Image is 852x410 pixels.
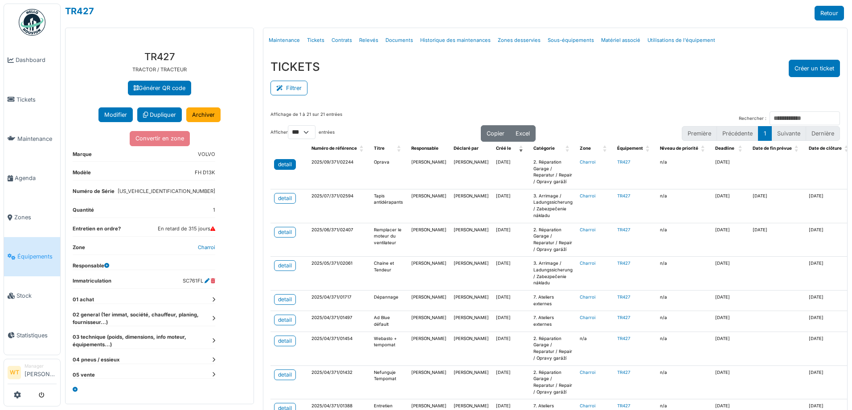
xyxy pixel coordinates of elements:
span: Responsable [411,146,438,151]
td: [DATE] [492,156,530,189]
td: n/a [656,156,712,189]
span: Tickets [16,95,57,104]
td: [PERSON_NAME] [450,257,492,291]
span: Équipements [17,252,57,261]
a: Matériel associé [598,30,644,51]
a: Historique des maintenances [417,30,494,51]
a: Charroi [198,244,215,250]
td: [PERSON_NAME] [408,156,450,189]
a: Charroi [580,403,595,408]
td: [DATE] [749,223,805,257]
td: Remplacer le moteur du ventilateur [370,223,408,257]
td: n/a [656,189,712,223]
td: Oprava [370,156,408,189]
a: TR427 [617,315,631,320]
dt: Marque [73,151,92,162]
dt: Quantité [73,206,94,217]
td: 2025/04/371/01432 [308,365,370,399]
a: Stock [4,276,60,316]
span: Créé le: Activate to remove sorting [519,142,524,156]
button: Créer un ticket [789,60,840,77]
td: Chaine et Tendeur [370,257,408,291]
span: Deadline [715,146,734,151]
td: 2025/09/371/02244 [308,156,370,189]
a: TR427 [617,193,631,198]
span: Niveau de priorité: Activate to sort [701,142,706,156]
a: Zones [4,198,60,237]
img: Badge_color-CXgf-gQk.svg [19,9,45,36]
td: [DATE] [492,257,530,291]
a: detail [274,227,296,238]
span: Statistiques [16,331,57,340]
td: [PERSON_NAME] [450,156,492,189]
a: Équipements [4,237,60,276]
a: Dupliquer [137,107,182,122]
td: 2025/07/371/02594 [308,189,370,223]
span: Niveau de priorité [660,146,698,151]
dt: 02 general (1er immat, société, chauffeur, planing, fournisseur...) [73,311,215,326]
p: TRACTOR / TRACTEUR [73,66,246,74]
td: 2025/06/371/02407 [308,223,370,257]
span: Déclaré par [454,146,479,151]
dd: [US_VEHICLE_IDENTIFICATION_NUMBER] [118,188,215,195]
a: WT Manager[PERSON_NAME] [8,363,57,384]
a: TR427 [65,6,94,16]
a: detail [274,294,296,305]
td: 2025/04/371/01497 [308,311,370,332]
td: n/a [656,365,712,399]
a: Retour [815,6,844,20]
span: Numéro de référence: Activate to sort [360,142,365,156]
div: detail [278,194,292,202]
a: detail [274,193,296,204]
nav: pagination [682,126,840,141]
div: detail [278,295,292,303]
dd: En retard de 315 jours [158,225,215,233]
a: detail [274,336,296,346]
span: Stock [16,291,57,300]
td: [PERSON_NAME] [408,332,450,365]
a: Maintenance [4,119,60,158]
td: [DATE] [712,257,749,291]
td: Tapis antidérapants [370,189,408,223]
td: 3. Arrimage / Ladungssicherung / Zabezpečenie nákladu [530,257,576,291]
td: [DATE] [492,189,530,223]
dt: Zone [73,244,85,255]
button: Copier [481,125,510,142]
span: Catégorie [533,146,555,151]
dt: Numéro de Série [73,188,115,199]
td: [PERSON_NAME] [450,291,492,311]
div: detail [278,228,292,236]
span: Titre [374,146,385,151]
a: Tickets [303,30,328,51]
a: Statistiques [4,316,60,355]
button: Filtrer [270,81,307,95]
span: Date de clôture: Activate to sort [844,142,850,156]
td: [DATE] [492,311,530,332]
td: 3. Arrimage / Ladungssicherung / Zabezpečenie nákladu [530,189,576,223]
dd: 1 [213,206,215,214]
a: Dashboard [4,41,60,80]
a: Tickets [4,80,60,119]
td: 2025/04/371/01454 [308,332,370,365]
a: TR427 [617,295,631,299]
a: detail [274,260,296,271]
td: n/a [656,332,712,365]
td: [DATE] [492,365,530,399]
span: Zones [14,213,57,221]
span: Date de fin prévue: Activate to sort [795,142,800,156]
a: Charroi [580,295,595,299]
div: detail [278,262,292,270]
span: Excel [516,130,530,137]
a: Documents [382,30,417,51]
dt: 05 vente [73,371,215,379]
td: [PERSON_NAME] [408,223,450,257]
a: TR427 [617,403,631,408]
div: Manager [25,363,57,369]
td: [DATE] [712,156,749,189]
dt: Immatriculation [73,277,111,288]
span: Dashboard [16,56,57,64]
dd: FH D13K [195,169,215,176]
td: [PERSON_NAME] [450,223,492,257]
td: Nefunguje Tempomat [370,365,408,399]
span: Équipement [617,146,643,151]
